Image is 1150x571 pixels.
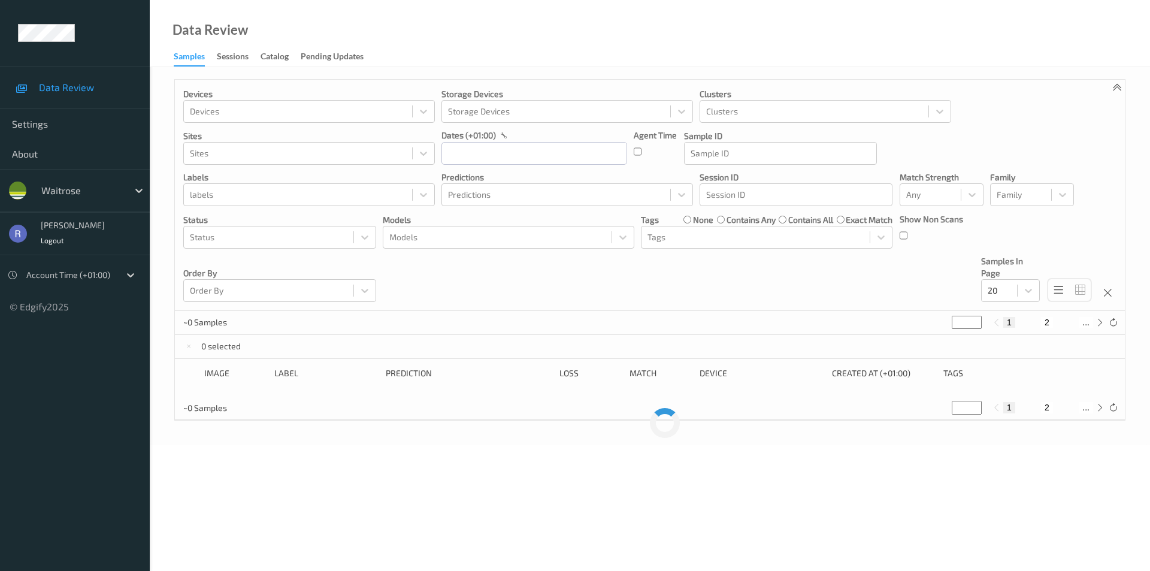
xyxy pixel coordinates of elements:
div: Created At (+01:00) [832,367,935,379]
button: 2 [1041,402,1053,413]
div: Match [630,367,691,379]
a: Samples [174,49,217,67]
p: Sites [183,130,435,142]
p: Match Strength [900,171,983,183]
p: Show Non Scans [900,213,963,225]
p: Predictions [441,171,693,183]
p: Tags [641,214,659,226]
div: Data Review [172,24,248,36]
p: Agent Time [634,129,677,141]
p: Devices [183,88,435,100]
p: Session ID [700,171,892,183]
div: Prediction [386,367,550,379]
button: 1 [1003,402,1015,413]
div: Loss [559,367,621,379]
div: Device [700,367,824,379]
p: dates (+01:00) [441,129,496,141]
p: 0 selected [201,340,241,352]
a: Pending Updates [301,49,376,65]
p: ~0 Samples [183,402,273,414]
label: contains all [788,214,833,226]
p: Status [183,214,376,226]
div: Catalog [261,50,289,65]
button: ... [1079,317,1093,328]
button: 1 [1003,317,1015,328]
label: contains any [727,214,776,226]
p: Samples In Page [981,255,1040,279]
label: none [693,214,713,226]
p: Models [383,214,634,226]
div: Label [274,367,377,379]
a: Sessions [217,49,261,65]
div: Sessions [217,50,249,65]
div: Pending Updates [301,50,364,65]
p: Order By [183,267,376,279]
p: Storage Devices [441,88,693,100]
button: 2 [1041,317,1053,328]
p: Sample ID [684,130,877,142]
label: exact match [846,214,892,226]
div: image [204,367,266,379]
div: Samples [174,50,205,67]
a: Catalog [261,49,301,65]
button: ... [1079,402,1093,413]
p: labels [183,171,435,183]
p: Clusters [700,88,951,100]
p: Family [990,171,1074,183]
p: ~0 Samples [183,316,273,328]
div: Tags [943,367,1046,379]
